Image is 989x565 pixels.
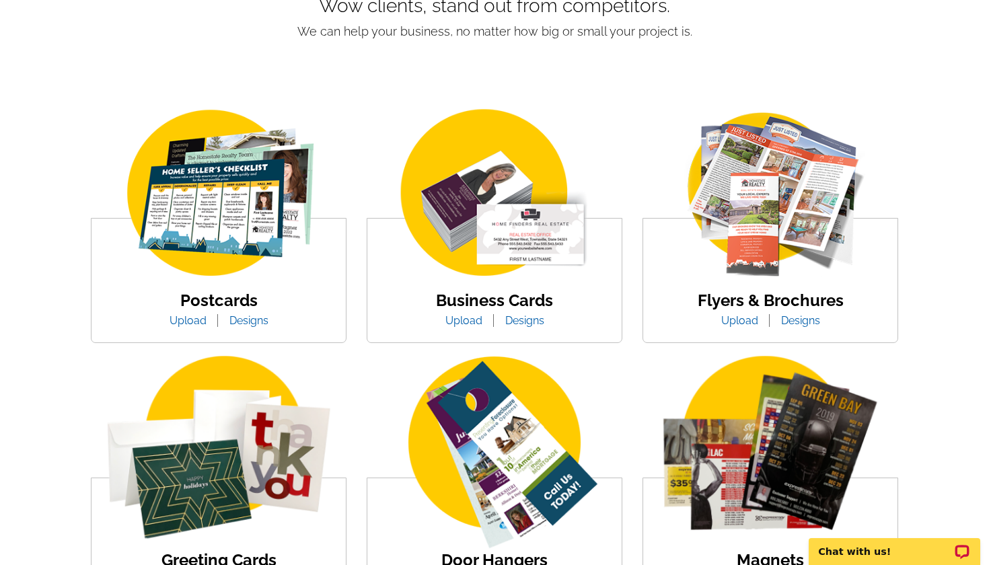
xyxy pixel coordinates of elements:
a: Designs [219,314,279,327]
a: Upload [435,314,492,327]
a: Upload [159,314,217,327]
img: door-hanger-img.png [367,356,622,552]
a: Flyers & Brochures [698,291,844,310]
a: Upload [711,314,768,327]
p: We can help your business, no matter how big or small your project is. [91,22,898,40]
img: greeting-card.png [91,356,346,552]
a: Business Cards [436,291,553,310]
img: img_postcard.png [104,106,333,282]
img: magnets.png [643,356,898,552]
iframe: LiveChat chat widget [800,523,989,565]
a: Designs [771,314,830,327]
img: business-card.png [380,106,609,282]
img: flyer-card.png [656,106,885,282]
a: Designs [495,314,554,327]
a: Postcards [180,291,258,310]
